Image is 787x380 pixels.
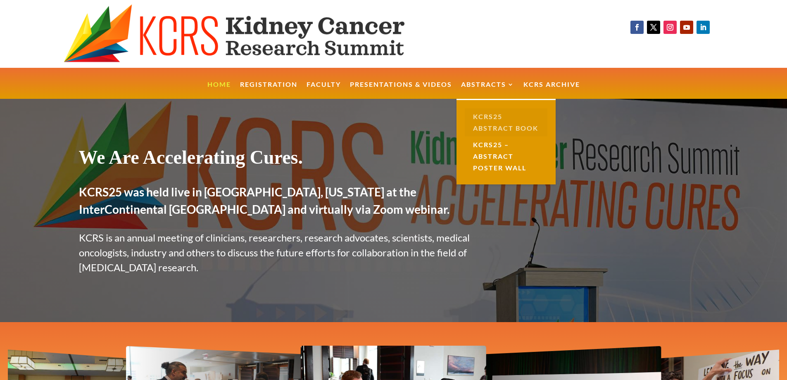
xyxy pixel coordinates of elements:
[207,81,231,99] a: Home
[79,183,487,222] h2: KCRS25 was held live in [GEOGRAPHIC_DATA], [US_STATE] at the InterContinental [GEOGRAPHIC_DATA] a...
[630,21,644,34] a: Follow on Facebook
[64,4,446,64] img: KCRS generic logo wide
[523,81,580,99] a: KCRS Archive
[697,21,710,34] a: Follow on LinkedIn
[680,21,693,34] a: Follow on Youtube
[79,146,487,173] h1: We Are Accelerating Cures.
[307,81,341,99] a: Faculty
[79,230,487,275] p: KCRS is an annual meeting of clinicians, researchers, research advocates, scientists, medical onc...
[663,21,677,34] a: Follow on Instagram
[350,81,452,99] a: Presentations & Videos
[465,108,547,136] a: KCRS25 Abstract Book
[461,81,514,99] a: Abstracts
[465,136,547,176] a: KCRS25 – Abstract Poster Wall
[647,21,660,34] a: Follow on X
[240,81,297,99] a: Registration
